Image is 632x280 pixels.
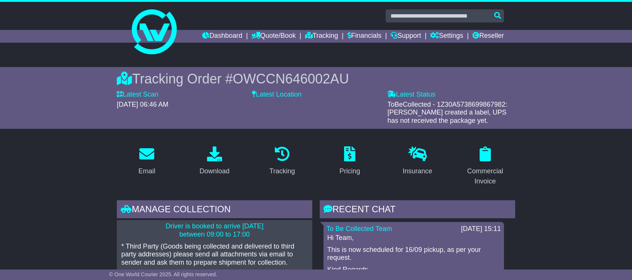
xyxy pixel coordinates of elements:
a: Financials [347,30,382,43]
a: Reseller [473,30,504,43]
div: [DATE] 15:11 [461,225,501,233]
a: Commercial Invoice [455,144,515,189]
div: Insurance [402,166,432,176]
label: Latest Location [252,91,301,99]
a: Tracking [305,30,338,43]
div: Tracking Order # [117,71,515,87]
div: Email [139,166,155,176]
a: Insurance [398,144,437,179]
p: Driver is booked to arrive [DATE] between 09:00 to 17:00 [121,222,308,238]
span: © One World Courier 2025. All rights reserved. [109,271,217,277]
p: This is now scheduled for 16/09 pickup, as per your request. [327,246,500,262]
div: Manage collection [117,200,312,220]
label: Latest Scan [117,91,158,99]
div: Commercial Invoice [460,166,510,186]
span: ToBeCollected - 1Z30A5738699867982: [PERSON_NAME] created a label, UPS has not received the packa... [388,101,507,124]
div: Pricing [340,166,360,176]
a: Settings [430,30,463,43]
span: [DATE] 06:46 AM [117,101,168,108]
p: Hi Team, [327,234,500,242]
label: Latest Status [388,91,435,99]
a: Email [134,144,160,179]
a: Quote/Book [252,30,296,43]
a: Support [391,30,421,43]
span: OWCCN646002AU [233,71,349,86]
a: Pricing [335,144,365,179]
div: Tracking [270,166,295,176]
a: To Be Collected Team [326,225,392,232]
div: Download [200,166,230,176]
a: Tracking [265,144,300,179]
a: Dashboard [202,30,242,43]
p: Kind Regards, [327,266,500,274]
p: * Third Party (Goods being collected and delivered to third party addresses) please send all atta... [121,243,308,267]
div: RECENT CHAT [320,200,515,220]
a: Download [195,144,234,179]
